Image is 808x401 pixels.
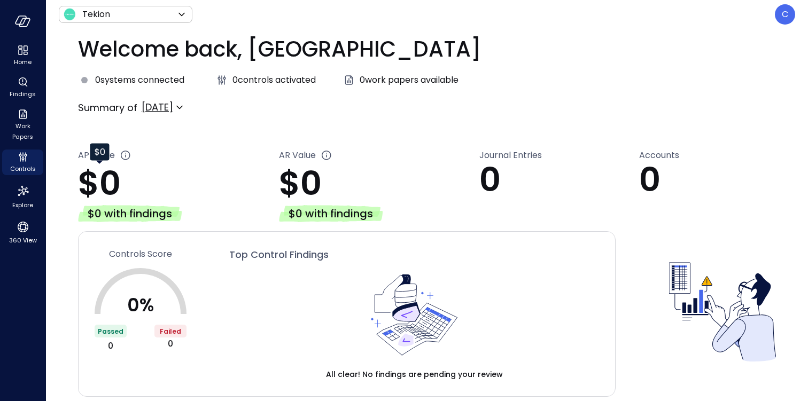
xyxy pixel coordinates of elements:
span: $0 [279,160,322,207]
span: 0 [479,156,501,203]
span: 0 work papers available [360,74,459,87]
img: Controls [669,258,776,365]
span: Findings [10,89,36,99]
div: Findings [2,75,43,100]
span: Failed [160,327,181,336]
p: C [782,8,788,21]
span: AR Value [279,149,316,166]
div: $0 with findings [279,205,383,222]
span: 0 [108,340,113,352]
div: $0 with findings [78,205,182,222]
p: Summary of [78,100,137,115]
div: [DATE] [142,98,173,116]
span: 0 controls activated [232,74,316,87]
span: Controls [10,163,36,174]
span: Accounts [639,149,679,162]
a: $0 with findings [279,202,480,222]
span: Passed [98,327,123,336]
img: Icon [63,8,76,21]
span: AP Value [78,149,115,166]
p: Tekion [82,8,110,21]
div: Controls [2,150,43,175]
span: $0 [95,146,105,158]
span: All clear! No findings are pending your review [326,368,503,380]
a: 0work papers available [343,74,459,87]
p: 0 % [127,296,154,314]
span: $0 [78,160,121,207]
span: Work Papers [6,121,39,142]
span: Explore [12,200,33,210]
span: Journal Entries [479,149,542,162]
div: Csamarpuri [775,4,795,25]
a: $0 with findings [78,202,279,222]
div: Work Papers [2,107,43,143]
span: 360 View [9,235,37,246]
span: Home [14,57,32,67]
a: Controls Score [95,248,187,261]
div: 360 View [2,218,43,247]
p: Welcome back, [GEOGRAPHIC_DATA] [78,33,776,65]
p: 0 [639,162,776,198]
span: 0 systems connected [95,74,184,87]
span: 0 [168,337,173,350]
div: Explore [2,182,43,211]
span: Top Control Findings [229,248,329,262]
div: Home [2,43,43,68]
a: 0controls activated [215,74,316,87]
